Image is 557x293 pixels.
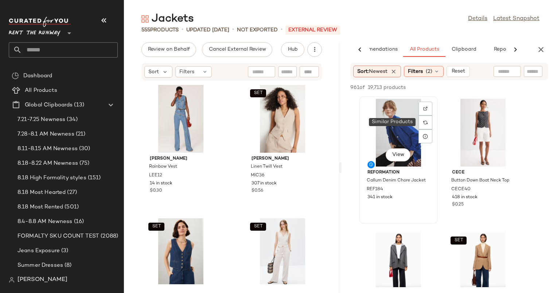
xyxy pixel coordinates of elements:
button: View [386,148,410,161]
span: • [232,26,234,34]
button: SET [250,223,266,231]
span: Filters [179,68,194,76]
span: SET [253,224,262,229]
span: Review on Behalf [148,47,190,52]
button: SET [250,89,266,97]
span: Reports [493,47,513,52]
span: (13) [73,101,84,109]
img: RGC54.jpg [144,218,218,286]
span: Rainbow Vest [149,164,177,170]
span: (151) [86,174,101,182]
span: (34) [65,116,78,124]
span: Callum Denim Chore Jacket [367,177,426,184]
p: updated [DATE] [186,26,229,34]
button: Reset [447,66,470,77]
span: Rent the Runway [9,25,61,38]
span: (2) [426,68,432,75]
span: Dashboard [23,72,52,80]
img: MIC36.jpg [246,85,319,153]
img: CECE40.jpg [446,99,520,167]
span: Global Clipboards [25,101,73,109]
span: 7.21-7.25 Newness [17,116,65,124]
img: svg%3e [141,15,149,23]
span: $0.25 [452,202,464,208]
span: (30) [78,145,90,153]
img: REF184.jpg [362,99,435,167]
span: AI Recommendations [344,47,398,52]
span: (3) [60,247,68,255]
img: ETC11.jpg [246,218,319,286]
img: svg%3e [9,277,15,283]
span: Reset [451,69,465,74]
span: Filters [408,68,423,75]
span: Hub [288,47,298,52]
span: 7.28-8.1 AM Newness [17,130,74,138]
span: 19,713 products [368,84,406,91]
span: 341 in stock [367,194,393,201]
span: [PERSON_NAME] [17,276,67,284]
span: Clipboard [451,47,476,52]
span: • [182,26,183,34]
span: CeCe [452,169,514,176]
img: svg%3e [423,106,428,111]
button: SET [148,223,164,231]
span: • [281,26,283,34]
span: SET [454,238,463,243]
span: All Products [25,86,57,95]
span: (8) [63,261,71,270]
span: 8.18 Most Rented [17,203,63,211]
span: SET [253,91,262,96]
span: REF184 [367,186,383,193]
span: 8.4-8.8 AM Newness [17,218,73,226]
span: Sort: [357,68,387,75]
img: svg%3e [423,120,428,125]
span: SET [152,224,161,229]
span: (27) [66,188,77,197]
span: CECE40 [451,186,471,193]
span: FORMALTY SKU COUNT TEST [17,232,99,241]
span: [PERSON_NAME] [252,156,313,162]
span: $0.30 [150,188,162,194]
span: 14 in stock [150,180,172,187]
span: Summer Dresses [17,261,63,270]
span: 8.18 High Formality styles [17,174,86,182]
span: LEE12 [149,172,162,179]
span: 961 of [350,84,365,91]
span: 8.11-8.15 AM Newness [17,145,78,153]
span: Linen Twill Vest [251,164,283,170]
button: SET [451,237,467,245]
span: 8.18 Most Hearted [17,188,66,197]
span: Jeans Exposure [17,247,60,255]
a: Latest Snapshot [493,15,540,23]
button: Review on Behalf [141,42,196,57]
button: Hub [281,42,304,57]
span: $0.56 [252,188,263,194]
span: 8.18-8.22 AM Newness [17,159,78,168]
span: Sort [148,68,159,76]
span: (501) [63,203,79,211]
span: MIC36 [251,172,264,179]
span: Button Down Boat Neck Top [451,177,509,184]
div: Jackets [141,12,194,26]
span: All Products [409,47,439,52]
span: (21) [74,130,86,138]
img: cfy_white_logo.C9jOOHJF.svg [9,17,71,27]
span: (2088) [99,232,118,241]
span: 555 [141,27,150,33]
p: External REVIEW [285,26,340,35]
a: Details [468,15,487,23]
span: View [392,152,404,158]
div: Products [141,26,179,34]
span: (75) [78,159,90,168]
img: svg%3e [12,72,19,79]
p: Not Exported [237,26,278,34]
span: [PERSON_NAME] [150,156,212,162]
span: 418 in stock [452,194,478,201]
span: Reformation [367,169,429,176]
button: Cancel External Review [202,42,272,57]
span: Cancel External Review [208,47,266,52]
span: Newest [369,69,387,74]
img: LEE12.jpg [144,85,218,153]
span: (16) [73,218,84,226]
span: 307 in stock [252,180,277,187]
